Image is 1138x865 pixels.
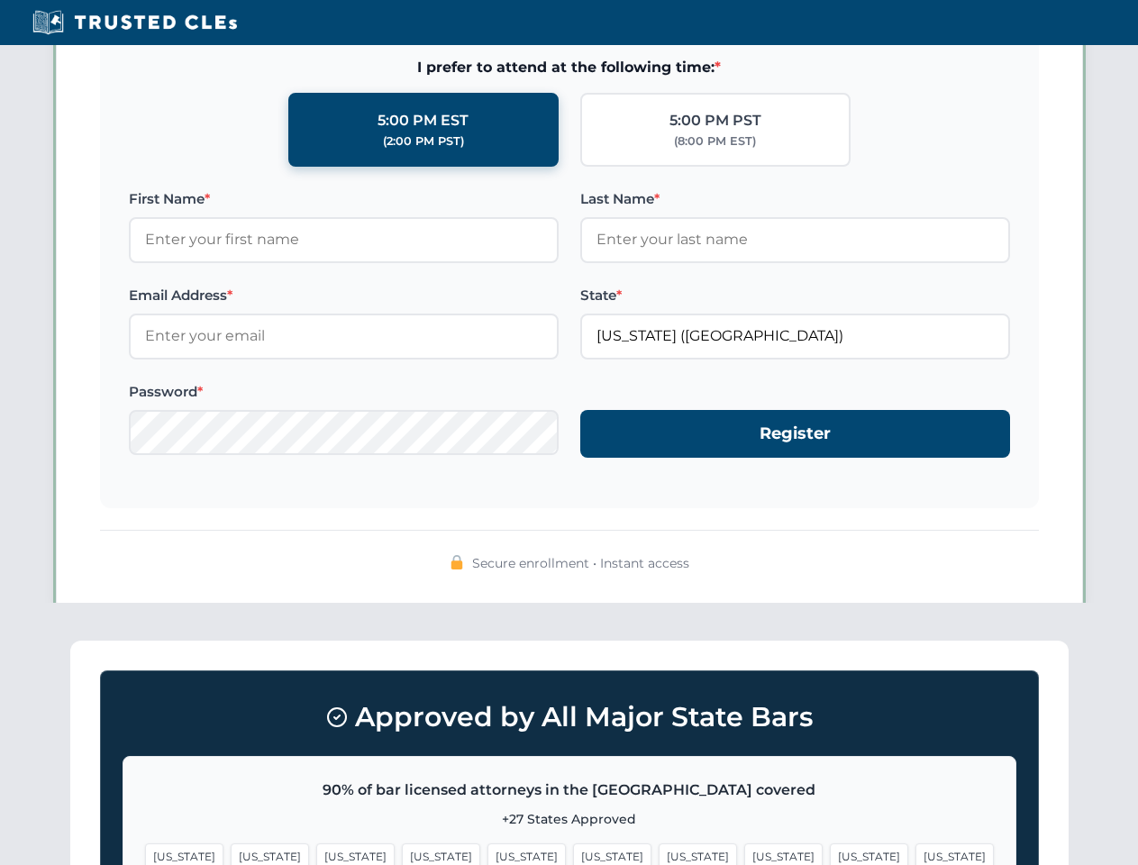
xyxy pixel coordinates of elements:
[129,381,559,403] label: Password
[383,132,464,150] div: (2:00 PM PST)
[580,410,1010,458] button: Register
[472,553,689,573] span: Secure enrollment • Instant access
[450,555,464,569] img: 🔒
[129,56,1010,79] span: I prefer to attend at the following time:
[580,217,1010,262] input: Enter your last name
[580,285,1010,306] label: State
[674,132,756,150] div: (8:00 PM EST)
[378,109,469,132] div: 5:00 PM EST
[580,314,1010,359] input: Florida (FL)
[129,314,559,359] input: Enter your email
[27,9,242,36] img: Trusted CLEs
[145,778,994,802] p: 90% of bar licensed attorneys in the [GEOGRAPHIC_DATA] covered
[669,109,761,132] div: 5:00 PM PST
[129,285,559,306] label: Email Address
[145,809,994,829] p: +27 States Approved
[123,693,1016,742] h3: Approved by All Major State Bars
[129,188,559,210] label: First Name
[129,217,559,262] input: Enter your first name
[580,188,1010,210] label: Last Name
